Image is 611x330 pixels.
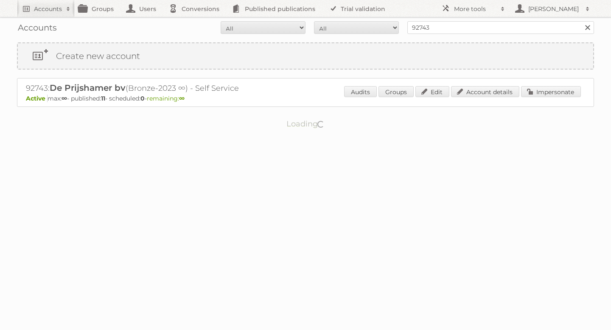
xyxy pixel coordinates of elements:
[415,86,449,97] a: Edit
[451,86,519,97] a: Account details
[378,86,414,97] a: Groups
[344,86,377,97] a: Audits
[521,86,581,97] a: Impersonate
[34,5,62,13] h2: Accounts
[50,83,126,93] span: De Prijshamer bv
[454,5,496,13] h2: More tools
[26,95,585,102] p: max: - published: - scheduled: -
[26,83,323,94] h2: 92743: (Bronze-2023 ∞) - Self Service
[101,95,105,102] strong: 11
[62,95,67,102] strong: ∞
[140,95,145,102] strong: 0
[526,5,581,13] h2: [PERSON_NAME]
[26,95,48,102] span: Active
[260,115,352,132] p: Loading
[147,95,185,102] span: remaining:
[179,95,185,102] strong: ∞
[18,43,593,69] a: Create new account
